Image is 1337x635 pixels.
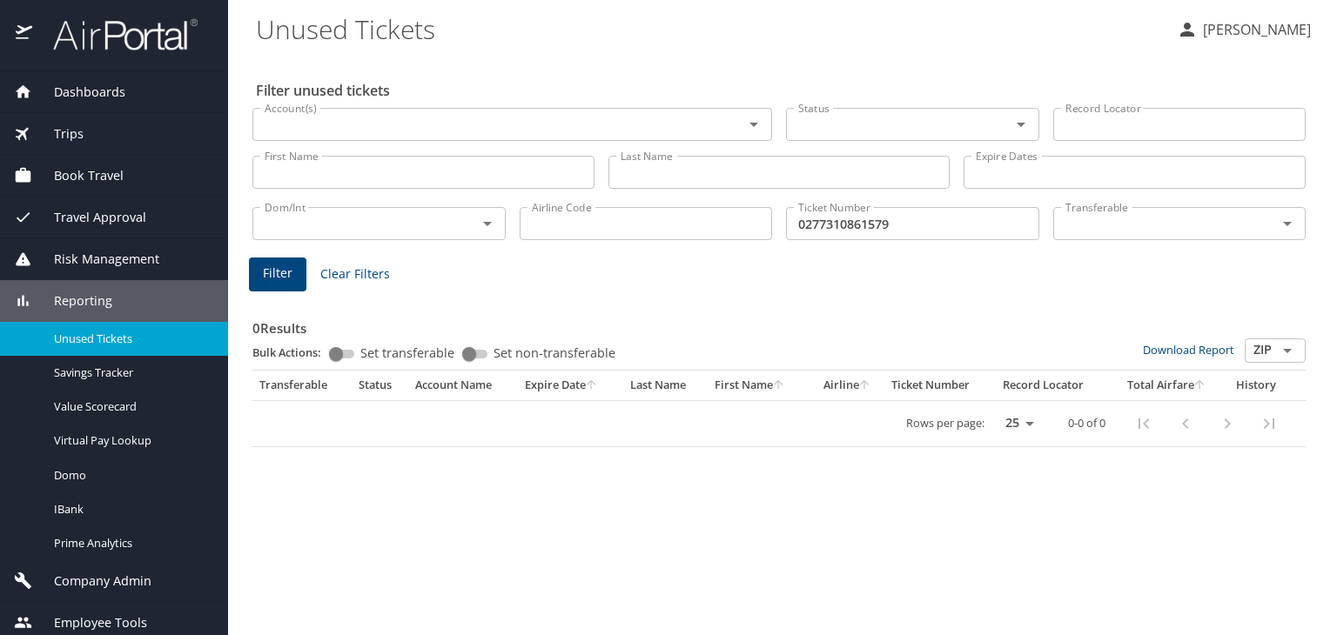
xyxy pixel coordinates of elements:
img: airportal-logo.png [34,17,198,51]
span: Value Scorecard [54,398,207,415]
button: sort [773,380,785,391]
span: Set transferable [360,347,454,359]
button: Filter [249,257,306,291]
th: Airline [810,371,884,400]
span: Company Admin [32,571,151,591]
th: Total Airfare [1111,371,1223,400]
button: sort [586,380,598,391]
span: Clear Filters [320,264,390,285]
th: Account Name [408,371,518,400]
h3: 0 Results [252,308,1306,338]
th: Expire Date [518,371,623,400]
span: Prime Analytics [54,535,207,551]
button: Open [1275,211,1300,236]
span: Travel Approval [32,208,146,227]
table: custom pagination table [252,371,1306,447]
p: [PERSON_NAME] [1198,19,1311,40]
span: Employee Tools [32,613,147,632]
p: 0-0 of 0 [1068,418,1105,429]
button: Open [1009,112,1033,137]
span: Savings Tracker [54,364,207,381]
span: Risk Management [32,250,159,269]
select: rows per page [991,411,1040,437]
span: Book Travel [32,166,124,185]
span: Unused Tickets [54,331,207,347]
div: Transferable [259,378,345,393]
span: Reporting [32,291,112,311]
span: Filter [263,263,292,284]
h1: Unused Tickets [256,2,1163,56]
p: Bulk Actions: [252,344,335,360]
th: Status [352,371,408,400]
th: First Name [708,371,810,400]
img: icon-airportal.png [16,17,34,51]
button: Open [742,112,766,137]
a: Download Report [1143,342,1234,358]
span: Dashboards [32,83,125,102]
button: sort [1194,380,1206,391]
th: Ticket Number [884,371,996,400]
button: sort [859,380,871,391]
span: Trips [32,124,84,144]
th: Last Name [623,371,708,400]
th: History [1224,371,1289,400]
th: Record Locator [996,371,1111,400]
h2: Filter unused tickets [256,77,1309,104]
button: Clear Filters [313,258,397,291]
p: Rows per page: [906,418,984,429]
span: IBank [54,501,207,518]
button: Open [475,211,500,236]
span: Set non-transferable [494,347,615,359]
span: Domo [54,467,207,484]
button: Open [1275,338,1300,363]
button: [PERSON_NAME] [1170,14,1318,45]
span: Virtual Pay Lookup [54,432,207,449]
